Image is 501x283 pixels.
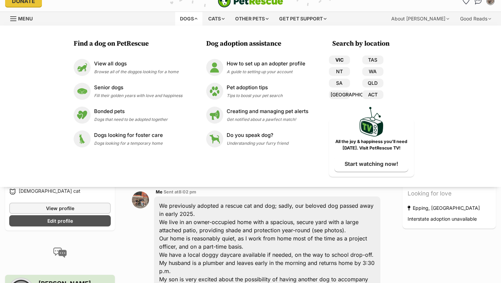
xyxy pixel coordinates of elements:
[206,83,223,100] img: Pet adoption tips
[74,83,91,100] img: Senior dogs
[206,130,308,147] a: Do you speak dog? Do you speak dog? Understanding your furry friend
[74,39,186,49] h3: Find a dog on PetRescue
[227,131,288,139] p: Do you speak dog?
[227,117,296,122] span: Get notified about a pawfect match!
[156,189,163,194] span: Me
[329,67,350,76] a: NT
[206,59,308,76] a: How to set up an adopter profile How to set up an adopter profile A guide to setting up your account
[408,203,480,213] div: Epping, [GEOGRAPHIC_DATA]
[274,12,331,26] div: Get pet support
[10,12,37,24] a: Menu
[74,107,182,124] a: Bonded pets Bonded pets Dogs that need to be adopted together
[334,156,408,172] a: Start watching now!
[408,216,477,222] span: Interstate adoption unavailable
[53,248,67,258] img: conversation-icon-4a6f8262b818ee0b60e3300018af0b2d0b884aa5de6e9bcb8d3d4eeb1a70a7c4.svg
[227,84,283,92] p: Pet adoption tips
[164,189,196,194] span: Sent at
[74,130,91,147] img: Dogs looking for foster care
[94,69,179,74] span: Browse all of the doggos looking for a home
[206,107,308,124] a: Creating and managing pet alerts Creating and managing pet alerts Get notified about a pawfect ma...
[230,12,273,26] div: Other pets
[334,139,409,152] p: All the joy & happiness you’ll need [DATE]. Visit PetRescue TV!
[9,203,111,214] a: View profile
[329,79,350,88] a: SA
[206,130,223,147] img: Do you speak dog?
[9,188,111,196] li: [DEMOGRAPHIC_DATA] cat
[179,189,196,194] span: 8:02 pm
[206,59,223,76] img: How to set up an adopter profile
[203,12,229,26] div: Cats
[206,83,308,100] a: Pet adoption tips Pet adoption tips Tips to boost your pet search
[94,131,163,139] p: Dogs looking for foster care
[94,84,182,92] p: Senior dogs
[94,60,179,68] p: View all dogs
[47,217,73,224] span: Edit profile
[362,90,383,99] a: ACT
[46,205,74,212] span: View profile
[74,83,182,100] a: Senior dogs Senior dogs Fill their golden years with love and happiness
[362,79,383,88] a: QLD
[360,107,383,137] img: PetRescue TV logo
[408,189,491,198] div: Looking for love
[94,141,163,146] span: Dogs looking for a temporary home
[455,12,496,26] div: Good Reads
[227,108,308,115] p: Creating and managing pet alerts
[18,16,33,21] span: Menu
[74,59,91,76] img: View all dogs
[94,108,168,115] p: Bonded pets
[9,215,111,226] a: Edit profile
[329,90,350,99] a: [GEOGRAPHIC_DATA]
[227,141,288,146] span: Understanding your furry friend
[206,107,223,124] img: Creating and managing pet alerts
[74,130,182,147] a: Dogs looking for foster care Dogs looking for foster care Dogs looking for a temporary home
[329,56,350,64] a: VIC
[227,69,292,74] span: A guide to setting up your account
[362,56,383,64] a: TAS
[74,107,91,124] img: Bonded pets
[132,191,149,208] img: Philippa Sheehan profile pic
[94,117,168,122] span: Dogs that need to be adopted together
[175,12,202,26] div: Dogs
[74,59,182,76] a: View all dogs View all dogs Browse all of the doggos looking for a home
[206,39,312,49] h3: Dog adoption assistance
[362,67,383,76] a: WA
[386,12,454,26] div: About [PERSON_NAME]
[332,39,414,49] h3: Search by location
[227,93,283,98] span: Tips to boost your pet search
[403,158,496,229] a: [PERSON_NAME] small [DEMOGRAPHIC_DATA] Dog Looking for love Epping, [GEOGRAPHIC_DATA] Interstate ...
[227,60,305,68] p: How to set up an adopter profile
[94,93,182,98] span: Fill their golden years with love and happiness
